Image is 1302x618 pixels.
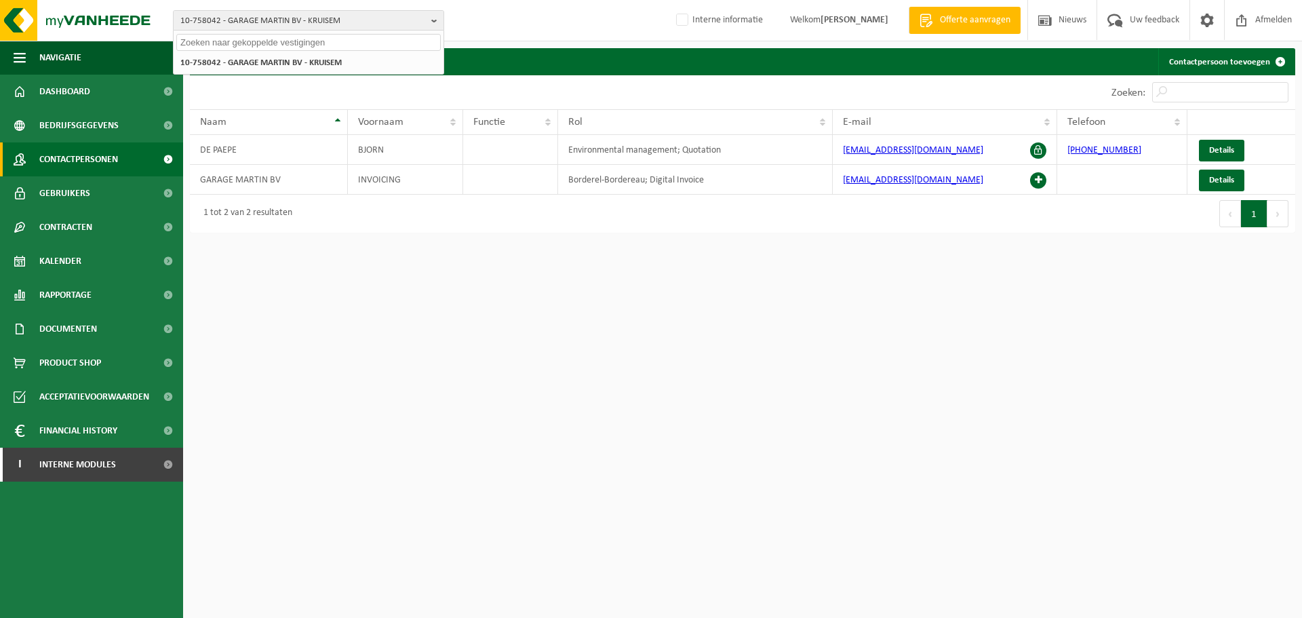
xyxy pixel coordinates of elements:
[1067,117,1105,128] span: Telefoon
[197,201,292,226] div: 1 tot 2 van 2 resultaten
[39,75,90,109] span: Dashboard
[39,176,90,210] span: Gebruikers
[39,210,92,244] span: Contracten
[1219,200,1241,227] button: Previous
[843,175,983,185] a: [EMAIL_ADDRESS][DOMAIN_NAME]
[1209,146,1234,155] span: Details
[1067,145,1141,155] a: [PHONE_NUMBER]
[173,10,444,31] button: 10-758042 - GARAGE MARTIN BV - KRUISEM
[358,117,403,128] span: Voornaam
[673,10,763,31] label: Interne informatie
[348,165,464,195] td: INVOICING
[39,109,119,142] span: Bedrijfsgegevens
[558,135,833,165] td: Environmental management; Quotation
[1158,48,1294,75] a: Contactpersoon toevoegen
[1111,88,1145,98] label: Zoeken:
[1199,170,1244,191] a: Details
[190,165,348,195] td: GARAGE MARTIN BV
[39,346,101,380] span: Product Shop
[821,15,888,25] strong: [PERSON_NAME]
[1267,200,1288,227] button: Next
[348,135,464,165] td: BJORN
[909,7,1021,34] a: Offerte aanvragen
[39,244,81,278] span: Kalender
[39,142,118,176] span: Contactpersonen
[39,448,116,482] span: Interne modules
[39,380,149,414] span: Acceptatievoorwaarden
[190,135,348,165] td: DE PAEPE
[843,145,983,155] a: [EMAIL_ADDRESS][DOMAIN_NAME]
[843,117,871,128] span: E-mail
[39,414,117,448] span: Financial History
[568,117,583,128] span: Rol
[39,278,92,312] span: Rapportage
[473,117,505,128] span: Functie
[1199,140,1244,161] a: Details
[14,448,26,482] span: I
[558,165,833,195] td: Borderel-Bordereau; Digital Invoice
[1209,176,1234,185] span: Details
[1241,200,1267,227] button: 1
[180,11,426,31] span: 10-758042 - GARAGE MARTIN BV - KRUISEM
[200,117,226,128] span: Naam
[39,41,81,75] span: Navigatie
[39,312,97,346] span: Documenten
[936,14,1014,27] span: Offerte aanvragen
[180,58,342,67] strong: 10-758042 - GARAGE MARTIN BV - KRUISEM
[176,34,441,51] input: Zoeken naar gekoppelde vestigingen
